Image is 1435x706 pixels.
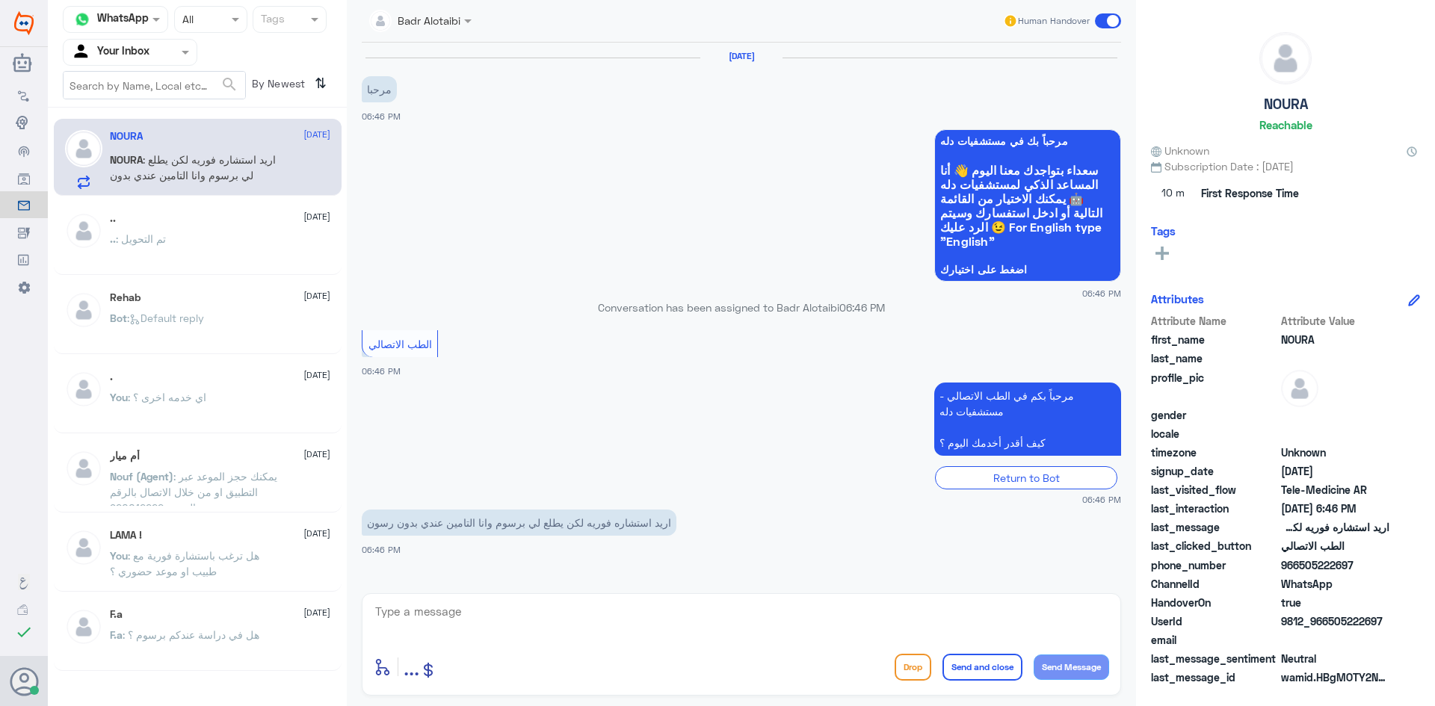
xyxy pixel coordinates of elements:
[1281,445,1389,460] span: Unknown
[1281,407,1389,423] span: null
[940,135,1115,147] span: مرحباً بك في مستشفيات دله
[116,232,166,245] span: : تم التحويل
[303,128,330,141] span: [DATE]
[110,312,127,324] span: Bot
[303,606,330,619] span: [DATE]
[1281,501,1389,516] span: 2025-09-14T15:46:54.705Z
[1151,313,1278,329] span: Attribute Name
[1281,557,1389,573] span: 966505222697
[1151,613,1278,629] span: UserId
[123,628,259,641] span: : هل في دراسة عندكم برسوم ؟
[1151,180,1196,207] span: 10 m
[1281,482,1389,498] span: Tele-Medicine AR
[362,366,401,376] span: 06:46 PM
[362,300,1121,315] p: Conversation has been assigned to Badr Alotaibi
[1259,118,1312,131] h6: Reachable
[65,291,102,329] img: defaultAdmin.png
[1151,292,1204,306] h6: Attributes
[1281,370,1318,407] img: defaultAdmin.png
[110,450,140,462] h5: أم ميار
[110,291,141,304] h5: Rehab
[1281,576,1389,592] span: 2
[303,527,330,540] span: [DATE]
[65,529,102,566] img: defaultAdmin.png
[940,163,1115,248] span: سعداء بتواجدك معنا اليوم 👋 أنا المساعد الذكي لمستشفيات دله 🤖 يمكنك الاختيار من القائمة التالية أو...
[1151,332,1278,347] span: first_name
[1281,613,1389,629] span: 9812_966505222697
[65,450,102,487] img: defaultAdmin.png
[1151,224,1176,238] h6: Tags
[934,383,1121,456] p: 14/9/2025, 6:46 PM
[65,212,102,250] img: defaultAdmin.png
[220,72,238,97] button: search
[1281,519,1389,535] span: اريد استشاره فوريه لكن يطلع لي برسوم وانا التامين عندي بدون رسون
[1151,482,1278,498] span: last_visited_flow
[1151,143,1209,158] span: Unknown
[940,264,1115,276] span: اضغط على اختيارك
[65,371,102,408] img: defaultAdmin.png
[1281,651,1389,666] span: 0
[1281,538,1389,554] span: الطب الاتصالي
[259,10,285,30] div: Tags
[362,545,401,554] span: 06:46 PM
[110,470,277,514] span: : يمكنك حجز الموعد عبر التطبيق او من خلال الاتصال بالرقم الموحد 920012222
[1281,313,1389,329] span: Attribute Value
[65,130,102,167] img: defaultAdmin.png
[303,448,330,461] span: [DATE]
[1082,287,1121,300] span: 06:46 PM
[110,549,259,578] span: : هل ترغب باستشارة فورية مع طبيب او موعد حضوري ؟
[15,623,33,641] i: check
[362,111,401,121] span: 06:46 PM
[110,232,116,245] span: ..
[110,371,113,383] h5: .
[127,312,204,324] span: : Default reply
[942,654,1022,681] button: Send and close
[1264,96,1308,113] h5: NOURA
[1281,669,1389,685] span: wamid.HBgMOTY2NTA1MjIyNjk3FQIAEhgUM0FFOUFDQjdGMDI0QzMyQzZBQzUA
[10,667,38,696] button: Avatar
[935,466,1117,489] div: Return to Bot
[1260,33,1311,84] img: defaultAdmin.png
[1151,632,1278,648] span: email
[1151,463,1278,479] span: signup_date
[110,608,123,621] h5: F.a
[839,301,885,314] span: 06:46 PM
[895,654,931,681] button: Drop
[110,153,143,166] span: NOURA
[14,11,34,35] img: Widebot Logo
[404,650,419,684] button: ...
[246,71,309,101] span: By Newest
[1151,350,1278,366] span: last_name
[700,51,783,61] h6: [DATE]
[1082,493,1121,506] span: 06:46 PM
[71,41,93,64] img: yourInbox.svg
[362,76,397,102] p: 14/9/2025, 6:46 PM
[71,8,93,31] img: whatsapp.png
[110,549,128,562] span: You
[368,338,432,350] span: الطب الاتصالي
[303,368,330,382] span: [DATE]
[1281,632,1389,648] span: null
[1151,576,1278,592] span: ChannelId
[1151,407,1278,423] span: gender
[1281,463,1389,479] span: 2025-09-14T15:46:12.191Z
[1018,14,1090,28] span: Human Handover
[1151,370,1278,404] span: profile_pic
[1151,519,1278,535] span: last_message
[1151,595,1278,610] span: HandoverOn
[1151,501,1278,516] span: last_interaction
[1151,158,1420,174] span: Subscription Date : [DATE]
[315,71,327,96] i: ⇅
[1034,654,1109,680] button: Send Message
[1151,557,1278,573] span: phone_number
[1151,669,1278,685] span: last_message_id
[110,212,116,225] h5: ..
[64,72,245,99] input: Search by Name, Local etc…
[303,210,330,223] span: [DATE]
[65,608,102,645] img: defaultAdmin.png
[1151,426,1278,442] span: locale
[110,628,123,641] span: F.a
[404,653,419,680] span: ...
[1281,332,1389,347] span: NOURA
[1201,185,1299,201] span: First Response Time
